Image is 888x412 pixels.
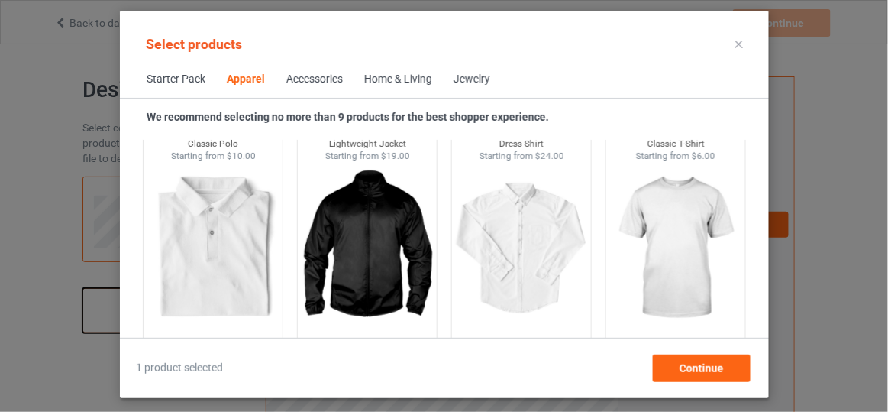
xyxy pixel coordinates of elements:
[451,138,591,151] div: Dress Shirt
[227,72,265,87] div: Apparel
[534,151,563,161] span: $24.00
[605,150,745,163] div: Starting from
[652,355,750,382] div: Continue
[143,138,283,151] div: Classic Polo
[297,150,437,163] div: Starting from
[679,362,723,375] span: Continue
[364,72,432,87] div: Home & Living
[299,163,435,334] img: regular.jpg
[454,72,490,87] div: Jewelry
[380,151,409,161] span: $19.00
[451,150,591,163] div: Starting from
[147,111,549,123] strong: We recommend selecting no more than 9 products for the best shopper experience.
[144,163,281,334] img: regular.jpg
[146,36,242,52] span: Select products
[453,163,589,334] img: regular.jpg
[226,151,255,161] span: $10.00
[607,163,744,334] img: regular.jpg
[286,72,343,87] div: Accessories
[692,151,715,161] span: $6.00
[297,138,437,151] div: Lightweight Jacket
[136,61,216,98] span: Starter Pack
[605,138,745,151] div: Classic T-Shirt
[143,150,283,163] div: Starting from
[136,361,223,376] span: 1 product selected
